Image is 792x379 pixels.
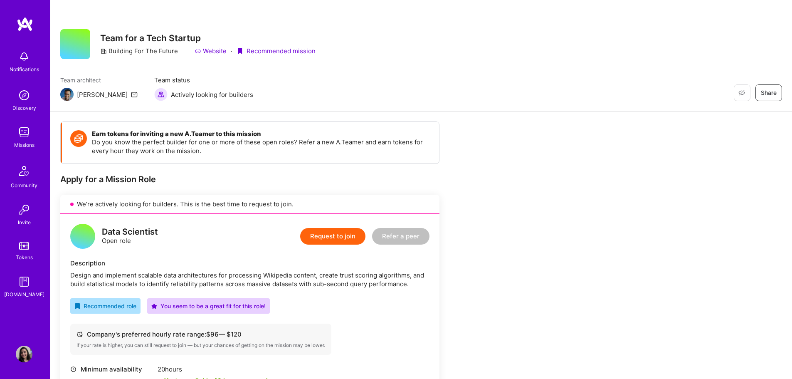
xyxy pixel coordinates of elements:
[70,271,429,288] div: Design and implement scalable data architectures for processing Wikipedia content, create trust s...
[154,88,168,101] img: Actively looking for builders
[738,89,745,96] i: icon EyeClosed
[60,174,439,185] div: Apply for a Mission Role
[755,84,782,101] button: Share
[100,47,178,55] div: Building For The Future
[131,91,138,98] i: icon Mail
[17,17,33,32] img: logo
[70,365,153,374] div: Minimum availability
[16,253,33,262] div: Tokens
[195,47,227,55] a: Website
[11,181,37,190] div: Community
[10,65,39,74] div: Notifications
[16,273,32,290] img: guide book
[74,303,80,309] i: icon RecommendedBadge
[372,228,429,245] button: Refer a peer
[14,161,34,181] img: Community
[100,33,316,43] h3: Team for a Tech Startup
[74,302,136,310] div: Recommended role
[70,366,76,372] i: icon Clock
[154,76,253,84] span: Team status
[14,141,35,149] div: Missions
[14,346,35,362] a: User Avatar
[76,331,83,337] i: icon Cash
[92,138,431,155] p: Do you know the perfect builder for one or more of these open roles? Refer a new A.Teamer and ear...
[4,290,44,299] div: [DOMAIN_NAME]
[102,228,158,236] div: Data Scientist
[100,48,107,54] i: icon CompanyGray
[19,242,29,250] img: tokens
[16,124,32,141] img: teamwork
[60,195,439,214] div: We’re actively looking for builders. This is the best time to request to join.
[16,87,32,104] img: discovery
[237,48,243,54] i: icon PurpleRibbon
[231,47,232,55] div: ·
[171,90,253,99] span: Actively looking for builders
[60,88,74,101] img: Team Architect
[77,90,128,99] div: [PERSON_NAME]
[12,104,36,112] div: Discovery
[761,89,777,97] span: Share
[237,47,316,55] div: Recommended mission
[70,259,429,268] div: Description
[16,201,32,218] img: Invite
[16,48,32,65] img: bell
[151,303,157,309] i: icon PurpleStar
[70,130,87,147] img: Token icon
[16,346,32,362] img: User Avatar
[300,228,365,245] button: Request to join
[102,228,158,245] div: Open role
[18,218,31,227] div: Invite
[60,76,138,84] span: Team architect
[76,330,325,339] div: Company's preferred hourly rate range: $ 96 — $ 120
[76,342,325,349] div: If your rate is higher, you can still request to join — but your chances of getting on the missio...
[92,130,431,138] h4: Earn tokens for inviting a new A.Teamer to this mission
[158,365,269,374] div: 20 hours
[151,302,266,310] div: You seem to be a great fit for this role!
